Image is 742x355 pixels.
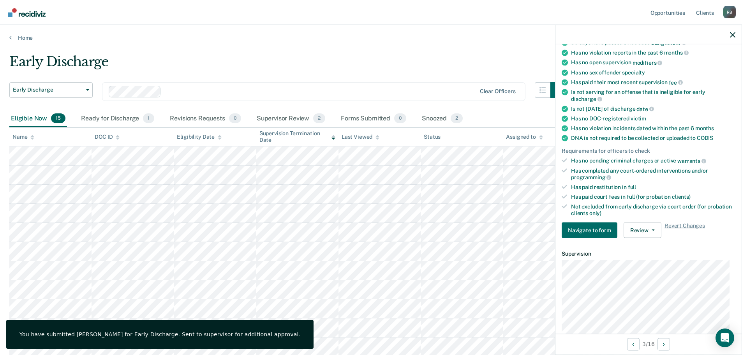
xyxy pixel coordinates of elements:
button: Next Opportunity [657,338,670,350]
div: Ready for Discharge [79,110,156,127]
span: 0 [229,113,241,124]
span: full [628,184,636,190]
div: DNA is not required to be collected or uploaded to [571,135,735,141]
span: CODIS [697,135,713,141]
span: months [695,125,714,131]
div: Has paid their most recent supervision [571,79,735,86]
span: Revert Changes [664,223,705,238]
div: Requirements for officers to check [562,148,735,154]
div: 3 / 16 [555,334,742,354]
div: Name [12,134,34,140]
div: Has no violation incidents dated within the past 6 [571,125,735,132]
div: Eligibility Date [177,134,222,140]
div: R B [723,6,736,18]
span: 2 [451,113,463,124]
div: Has no open supervision [571,59,735,66]
a: Home [9,34,733,41]
div: Assigned to [506,134,543,140]
div: Early Discharge [9,54,566,76]
div: Supervision Termination Date [259,130,335,143]
div: Snoozed [420,110,464,127]
span: 1 [143,113,154,124]
div: Clear officers [480,88,516,95]
span: 0 [394,113,406,124]
span: programming [571,174,611,180]
span: clients) [672,193,691,200]
span: discharge [571,95,602,102]
div: Not excluded from early discharge via court order (for probation clients [571,203,735,216]
button: Previous Opportunity [627,338,640,350]
div: Supervisor Review [255,110,327,127]
div: Is not [DATE] of discharge [571,105,735,112]
span: Early Discharge [13,87,83,93]
div: Has no sex offender [571,69,735,76]
span: only) [589,210,601,216]
span: date [636,106,654,112]
div: Has no DOC-registered [571,115,735,122]
span: 2 [313,113,325,124]
div: Last Viewed [342,134,379,140]
div: Has completed any court-ordered interventions and/or [571,167,735,180]
div: Has no violation reports in the past 6 [571,49,735,56]
button: Review [624,223,661,238]
dt: Supervision [562,251,735,257]
div: Has paid court fees in full (for probation [571,193,735,200]
span: victim [631,115,646,122]
a: Navigate to form link [562,223,620,238]
div: Status [424,134,441,140]
div: Open Intercom Messenger [716,329,734,347]
span: 15 [51,113,65,124]
span: fee [669,79,683,85]
div: DOC ID [95,134,120,140]
div: Has paid restitution in [571,184,735,191]
span: modifiers [633,59,663,65]
img: Recidiviz [8,8,46,17]
span: warrants [677,157,706,164]
div: Has no pending criminal charges or active [571,157,735,164]
div: Forms Submitted [339,110,408,127]
div: Eligible Now [9,110,67,127]
span: specialty [622,69,645,75]
button: Profile dropdown button [723,6,736,18]
div: Is not serving for an offense that is ineligible for early [571,89,735,102]
div: Revisions Requests [168,110,242,127]
span: months [664,49,689,56]
div: You have submitted [PERSON_NAME] for Early Discharge. Sent to supervisor for additional approval. [19,331,300,338]
button: Navigate to form [562,223,617,238]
